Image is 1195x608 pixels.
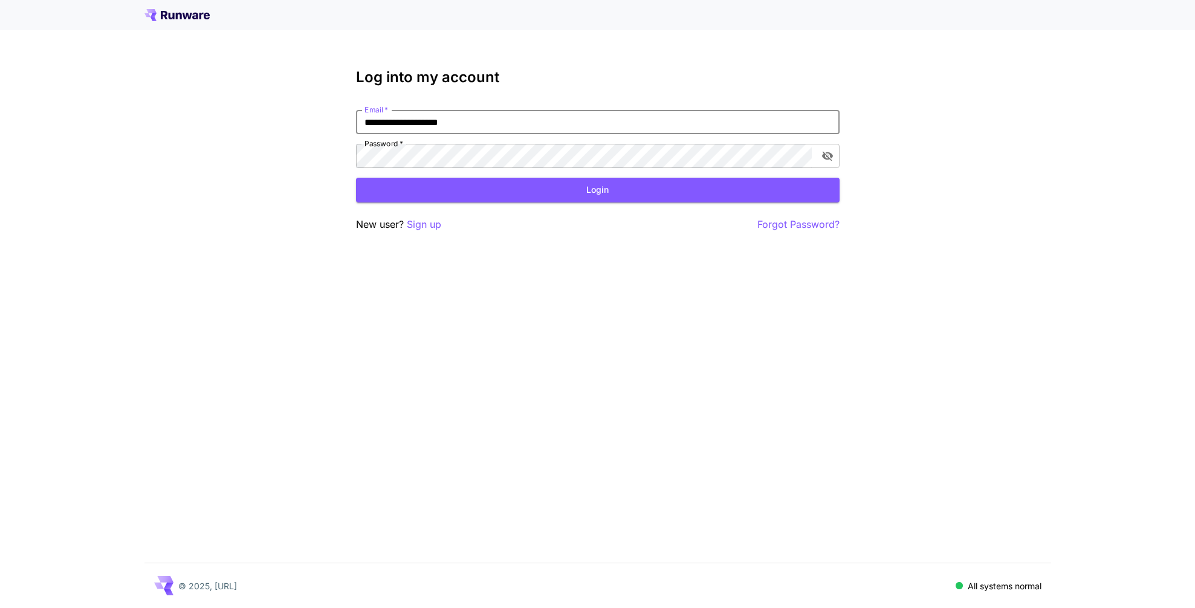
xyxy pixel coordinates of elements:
[757,217,840,232] button: Forgot Password?
[356,69,840,86] h3: Log into my account
[356,217,441,232] p: New user?
[178,580,237,592] p: © 2025, [URL]
[364,138,403,149] label: Password
[968,580,1041,592] p: All systems normal
[407,217,441,232] button: Sign up
[817,145,838,167] button: toggle password visibility
[356,178,840,202] button: Login
[364,105,388,115] label: Email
